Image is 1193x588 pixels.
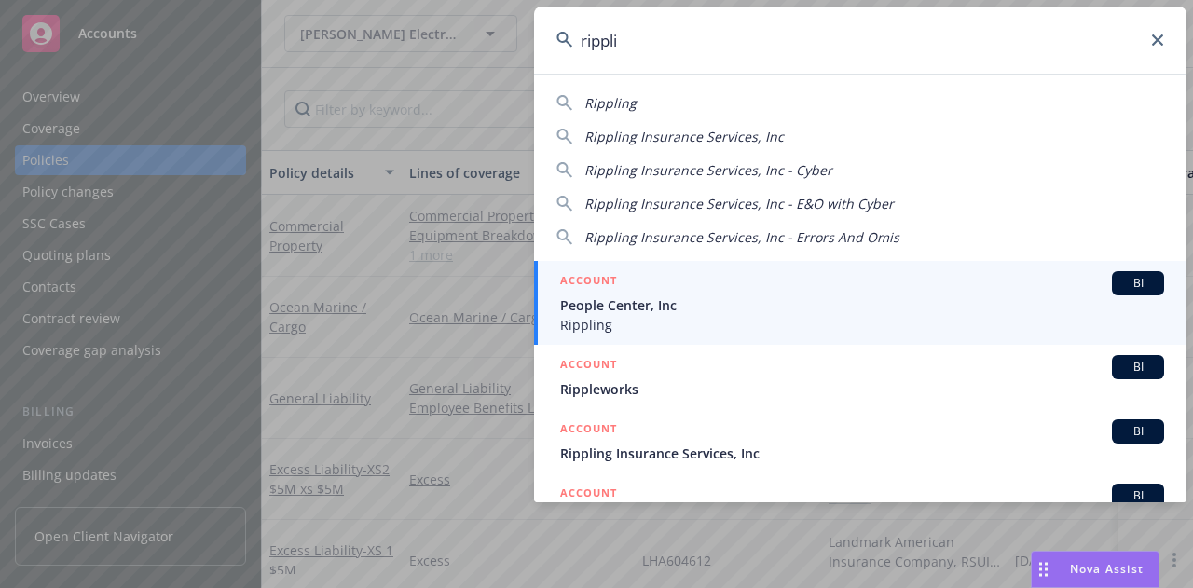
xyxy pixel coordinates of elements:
span: BI [1119,359,1157,376]
button: Nova Assist [1031,551,1159,588]
h5: ACCOUNT [560,419,617,442]
h5: ACCOUNT [560,484,617,506]
a: ACCOUNTBIRippling Insurance Services, Inc [534,409,1186,473]
span: Nova Assist [1070,561,1144,577]
h5: ACCOUNT [560,355,617,377]
span: Rippling Insurance Services, Inc - Cyber [584,161,832,179]
span: People Center, Inc [560,295,1164,315]
div: Drag to move [1032,552,1055,587]
span: Rippling Insurance Services, Inc [584,128,784,145]
span: Rippling Insurance Services, Inc - E&O with Cyber [584,195,894,212]
h5: ACCOUNT [560,271,617,294]
span: Rippling [560,315,1164,335]
input: Search... [534,7,1186,74]
a: ACCOUNTBIPeople Center, IncRippling [534,261,1186,345]
span: BI [1119,487,1157,504]
span: BI [1119,423,1157,440]
span: BI [1119,275,1157,292]
a: ACCOUNTBI [534,473,1186,557]
span: Rippling Insurance Services, Inc - Errors And Omis [584,228,899,246]
span: Rippleworks [560,379,1164,399]
span: Rippling Insurance Services, Inc [560,444,1164,463]
span: Rippling [584,94,637,112]
a: ACCOUNTBIRippleworks [534,345,1186,409]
